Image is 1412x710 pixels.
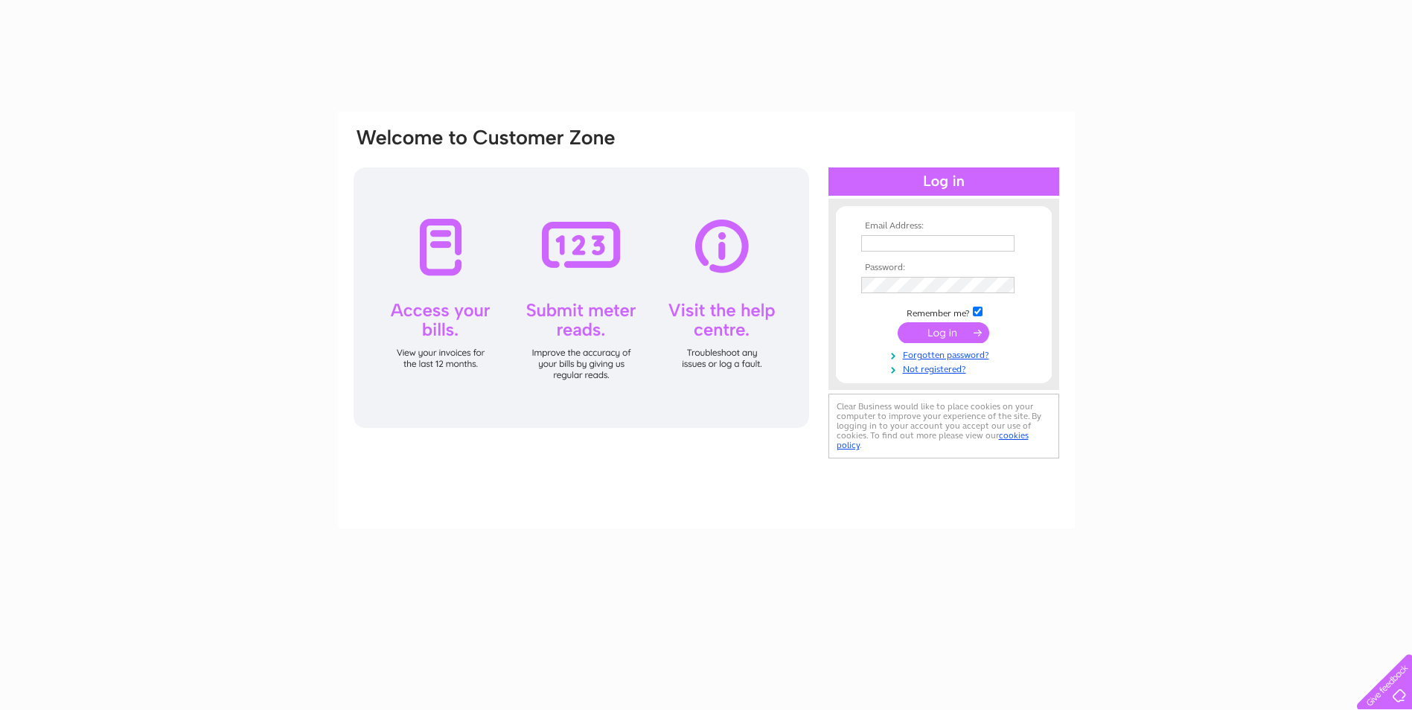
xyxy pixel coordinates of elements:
[898,322,989,343] input: Submit
[857,221,1030,231] th: Email Address:
[861,361,1030,375] a: Not registered?
[828,394,1059,458] div: Clear Business would like to place cookies on your computer to improve your experience of the sit...
[861,347,1030,361] a: Forgotten password?
[857,304,1030,319] td: Remember me?
[857,263,1030,273] th: Password:
[837,430,1029,450] a: cookies policy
